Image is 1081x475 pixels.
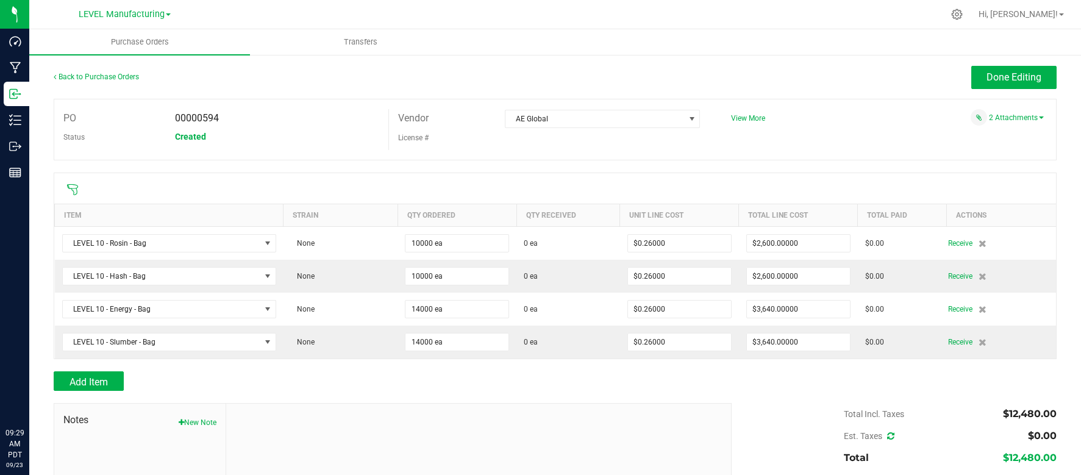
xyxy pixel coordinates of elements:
[405,301,508,318] input: 0 ea
[1003,408,1057,420] span: $12,480.00
[971,109,987,126] span: Attach a document
[54,73,139,81] a: Back to Purchase Orders
[948,302,972,316] span: Receive
[291,239,315,248] span: None
[9,62,21,74] inline-svg: Manufacturing
[844,431,894,441] span: Est. Taxes
[63,301,260,318] span: LEVEL 10 - Energy - Bag
[405,334,508,351] input: 0 ea
[844,409,904,419] span: Total Incl. Taxes
[747,334,850,351] input: $0.00000
[62,333,276,351] span: NO DATA FOUND
[405,235,508,252] input: 0 ea
[948,269,972,284] span: Receive
[12,377,49,414] iframe: Resource center
[63,235,260,252] span: LEVEL 10 - Rosin - Bag
[946,204,1056,226] th: Actions
[55,204,284,226] th: Item
[29,29,250,55] a: Purchase Orders
[62,234,276,252] span: NO DATA FOUND
[948,236,972,251] span: Receive
[1028,430,1057,441] span: $0.00
[747,235,850,252] input: $0.00000
[9,88,21,100] inline-svg: Inbound
[986,71,1041,83] span: Done Editing
[291,305,315,313] span: None
[291,338,315,346] span: None
[620,204,739,226] th: Unit Line Cost
[858,293,947,326] td: $0.00
[9,140,21,152] inline-svg: Outbound
[524,238,538,249] span: 0 ea
[524,304,538,315] span: 0 ea
[516,204,620,226] th: Qty Received
[628,334,731,351] input: $0.00000
[66,184,79,196] span: Scan packages to receive
[63,413,216,427] span: Notes
[948,335,972,349] span: Receive
[175,112,219,124] span: 00000594
[505,110,684,127] span: AE Global
[179,417,216,428] button: New Note
[739,204,858,226] th: Total Line Cost
[284,204,398,226] th: Strain
[36,376,51,390] iframe: Resource center unread badge
[327,37,394,48] span: Transfers
[858,204,947,226] th: Total Paid
[62,300,276,318] span: NO DATA FOUND
[250,29,471,55] a: Transfers
[95,37,185,48] span: Purchase Orders
[398,129,429,147] label: License #
[949,9,965,20] div: Manage settings
[63,334,260,351] span: LEVEL 10 - Slumber - Bag
[731,114,765,123] a: View More
[63,128,85,146] label: Status
[54,371,124,391] button: Add Item
[63,268,260,285] span: LEVEL 10 - Hash - Bag
[844,452,869,463] span: Total
[858,226,947,260] td: $0.00
[5,460,24,470] p: 09/23
[747,301,850,318] input: $0.00000
[63,109,76,127] label: PO
[62,267,276,285] span: NO DATA FOUND
[9,166,21,179] inline-svg: Reports
[5,427,24,460] p: 09:29 AM PDT
[175,132,206,141] span: Created
[524,337,538,348] span: 0 ea
[858,326,947,359] td: $0.00
[989,113,1044,122] a: 2 Attachments
[405,268,508,285] input: 0 ea
[398,204,516,226] th: Qty Ordered
[747,268,850,285] input: $0.00000
[524,271,538,282] span: 0 ea
[70,376,108,388] span: Add Item
[79,9,165,20] span: LEVEL Manufacturing
[858,260,947,293] td: $0.00
[628,235,731,252] input: $0.00000
[291,272,315,280] span: None
[628,301,731,318] input: $0.00000
[971,66,1057,89] button: Done Editing
[9,114,21,126] inline-svg: Inventory
[979,9,1058,19] span: Hi, [PERSON_NAME]!
[628,268,731,285] input: $0.00000
[9,35,21,48] inline-svg: Dashboard
[1003,452,1057,463] span: $12,480.00
[398,109,429,127] label: Vendor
